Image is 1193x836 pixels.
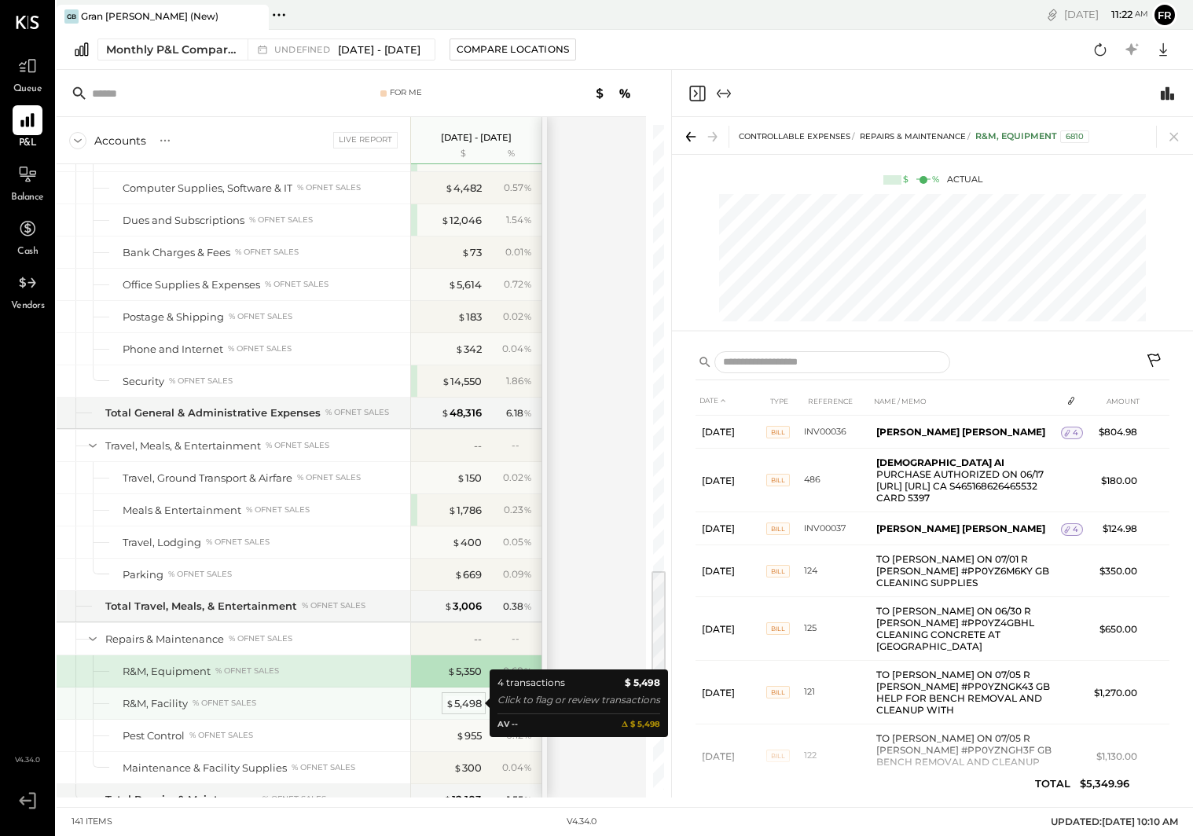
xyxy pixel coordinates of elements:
span: $ [448,278,457,291]
td: 486 [804,449,870,512]
button: Compare Locations [450,38,576,60]
td: [DATE] [696,597,766,661]
td: 125 [804,597,870,661]
div: Monthly P&L Comparison [106,42,238,57]
span: Bill [766,426,790,438]
td: TO [PERSON_NAME] ON 07/05 R [PERSON_NAME] #PP0YZNGH3F GB BENCH REMOVAL AND CLEANUP CLEANING FOR [870,724,1061,788]
div: % of NET SALES [292,762,355,773]
span: $ [456,729,464,742]
td: 121 [804,661,870,724]
div: 5,498 [446,696,482,711]
div: 0.02 [503,310,532,324]
button: Expand panel (e) [714,84,733,103]
span: BILL [766,686,790,698]
div: % of NET SALES [235,247,299,258]
div: % of NET SALES [168,569,232,580]
div: % of NET SALES [169,376,233,387]
div: % of NET SALES [265,279,329,290]
div: 14,550 [442,374,482,389]
div: 12,103 [443,792,482,807]
span: % [523,277,532,290]
a: P&L [1,105,54,151]
div: 955 [456,728,482,743]
div: % [486,148,537,160]
div: Total Repairs & Maintenance [105,792,258,807]
span: P&L [19,137,37,151]
div: R&M, Equipment [123,664,211,679]
span: 4 [1073,524,1078,535]
span: $ [446,697,454,709]
div: -- [474,438,482,453]
button: Close panel [688,84,707,103]
span: $ [442,375,450,387]
div: 6.18 [506,406,532,420]
span: undefined [274,46,334,54]
a: Vendors [1,268,54,313]
div: Bank Charges & Fees [123,245,230,260]
div: copy link [1044,6,1060,23]
span: % [523,567,532,580]
div: % of NET SALES [229,311,292,322]
span: $ [452,536,461,548]
a: Cash [1,214,54,259]
div: For Me [390,87,422,98]
div: 0.04 [502,342,532,356]
span: $ [443,793,452,805]
td: [DATE] [696,724,766,788]
div: GB [64,9,79,24]
span: Bill [766,522,790,535]
p: [DATE] - [DATE] [441,132,512,143]
span: $ [457,471,465,484]
span: Vendors [11,299,45,313]
span: $ [455,343,464,355]
div: [DATE] [1064,7,1148,22]
div: 141 items [72,816,112,828]
div: 48,316 [441,405,482,420]
div: Total General & Administrative Expenses [105,405,321,420]
div: 1,786 [448,503,482,518]
td: 122 [804,724,870,788]
div: Security [123,374,164,389]
div: Maintenance & Facility Supplies [123,761,287,775]
span: UPDATED: [DATE] 10:10 AM [1051,816,1178,827]
b: [PERSON_NAME] [PERSON_NAME] [876,522,1045,534]
td: [DATE] [696,416,766,449]
div: 0.23 [504,503,532,517]
div: % of NET SALES [266,440,329,451]
span: $ [445,181,453,194]
div: % of NET SALES [249,214,313,225]
div: 3,006 [444,599,482,614]
span: % [523,471,532,483]
span: $ [454,568,463,581]
div: R&M, Equipment [975,130,1089,143]
span: CONTROLLABLE EXPENSES [739,131,850,141]
div: 0.04 [502,761,532,775]
div: AV -- [497,718,518,731]
td: $350.00 [1083,545,1143,597]
div: 342 [455,342,482,357]
div: 73 [461,245,482,260]
td: TO [PERSON_NAME] ON 07/05 R [PERSON_NAME] #PP0YZNGK43 GB HELP FOR BENCH REMOVAL AND CLEANUP WITH [870,661,1061,724]
div: Click to flag or review transactions [497,692,660,708]
td: $1,270.00 [1083,661,1143,724]
div: Phone and Internet [123,342,223,357]
td: $804.98 [1083,416,1143,449]
div: 1.86 [506,374,532,388]
div: 0.01 [505,245,532,259]
div: 0.72 [504,277,532,291]
div: 1.55 [507,793,532,807]
span: $ [457,310,466,323]
span: % [523,793,532,805]
a: Balance [1,159,54,205]
td: [DATE] [696,661,766,724]
a: Queue [1,51,54,97]
span: % [523,406,532,419]
td: $124.98 [1083,512,1143,545]
div: Computer Supplies, Software & IT [123,181,292,196]
td: INV00037 [804,512,870,545]
div: % of NET SALES [206,537,270,548]
td: TO [PERSON_NAME] ON 06/30 R [PERSON_NAME] #PP0YZ4GBHL CLEANING CONCRETE AT [GEOGRAPHIC_DATA] [870,597,1061,661]
button: Monthly P&L Comparison undefined[DATE] - [DATE] [97,38,435,60]
div: Gran [PERSON_NAME] (New) [81,9,218,23]
span: $ [444,599,453,612]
